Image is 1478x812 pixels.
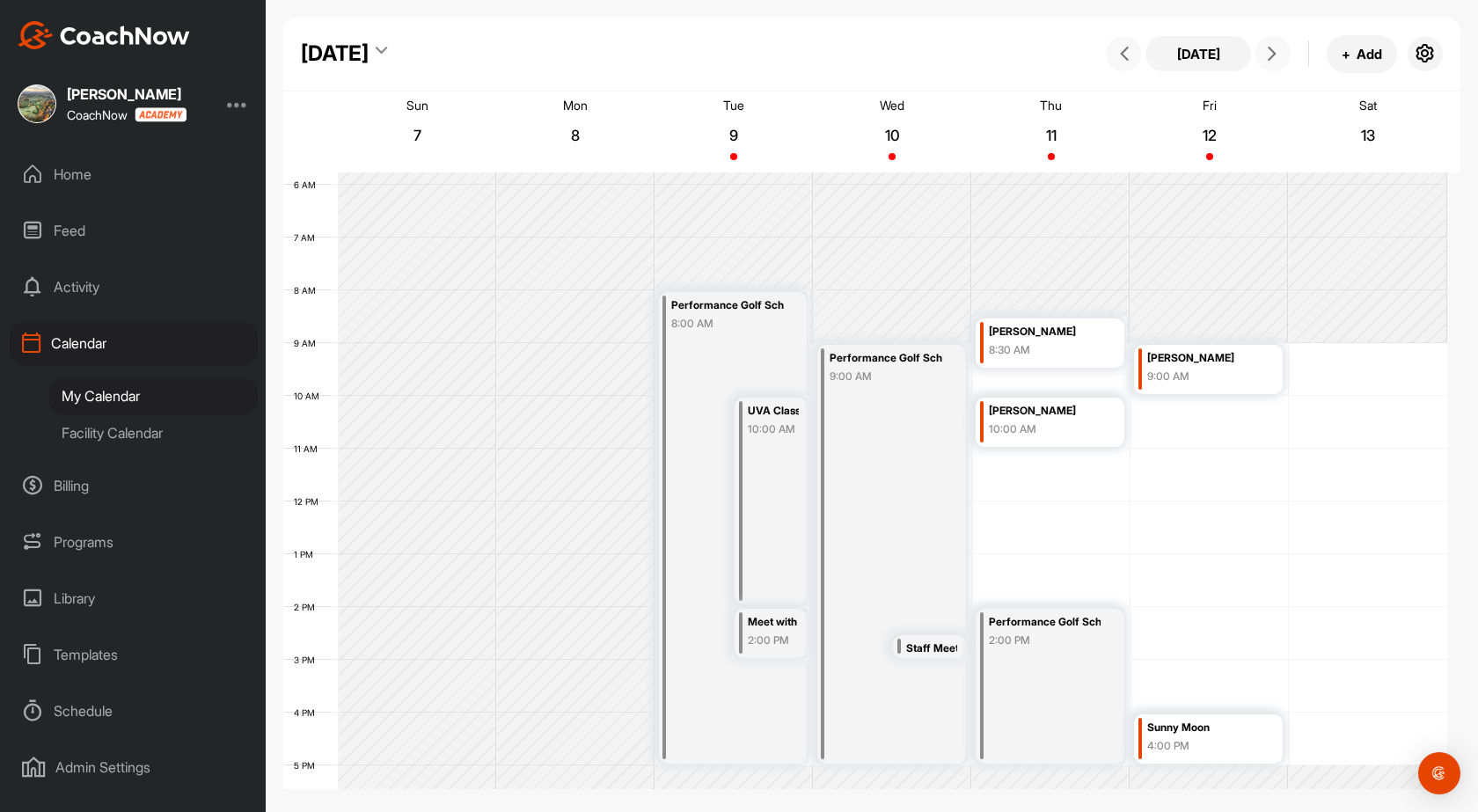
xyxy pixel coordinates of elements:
[876,127,908,144] p: 10
[283,338,333,348] div: 9 AM
[67,87,187,101] div: [PERSON_NAME]
[560,127,591,144] p: 8
[1352,127,1384,144] p: 13
[1147,369,1260,384] div: 9:00 AM
[10,520,258,564] div: Programs
[283,602,333,612] div: 2 PM
[283,232,333,243] div: 7 AM
[301,38,369,69] div: [DATE]
[283,549,331,560] div: 1 PM
[830,348,942,369] div: Performance Golf School
[1130,91,1289,172] a: September 12, 2025
[283,391,337,401] div: 10 AM
[748,612,800,633] div: Meet with [PERSON_NAME]
[283,443,335,454] div: 11 AM
[283,179,333,190] div: 6 AM
[49,377,258,414] div: My Calendar
[338,91,496,172] a: September 7, 2025
[135,107,187,122] img: CoachNow acadmey
[813,91,971,172] a: September 10, 2025
[906,639,958,659] div: Staff Meeting
[1327,35,1397,73] button: +Add
[283,496,336,507] div: 12 PM
[989,633,1101,648] div: 2:00 PM
[989,322,1101,342] div: [PERSON_NAME]
[880,98,904,113] p: Wed
[10,745,258,789] div: Admin Settings
[748,633,800,648] div: 2:00 PM
[10,689,258,733] div: Schedule
[283,285,333,296] div: 8 AM
[748,421,800,437] div: 10:00 AM
[1147,348,1260,369] div: [PERSON_NAME]
[748,401,800,421] div: UVA Class
[406,98,428,113] p: Sun
[18,84,56,123] img: square_2b305e28227600b036f0274c1e170be2.jpg
[1147,718,1260,738] div: Sunny Moon
[283,760,333,771] div: 5 PM
[989,421,1101,437] div: 10:00 AM
[1203,98,1217,113] p: Fri
[10,208,258,252] div: Feed
[830,369,942,384] div: 9:00 AM
[1194,127,1226,144] p: 12
[10,265,258,309] div: Activity
[718,127,750,144] p: 9
[1035,127,1067,144] p: 11
[1359,98,1377,113] p: Sat
[723,98,744,113] p: Tue
[563,98,588,113] p: Mon
[1289,91,1447,172] a: September 13, 2025
[1145,36,1251,71] button: [DATE]
[1147,738,1260,754] div: 4:00 PM
[10,152,258,196] div: Home
[671,316,784,332] div: 8:00 AM
[67,107,187,122] div: CoachNow
[49,414,258,451] div: Facility Calendar
[972,91,1130,172] a: September 11, 2025
[10,321,258,365] div: Calendar
[1418,752,1460,794] div: Open Intercom Messenger
[283,655,333,665] div: 3 PM
[671,296,784,316] div: Performance Golf School
[1342,45,1350,63] span: +
[10,576,258,620] div: Library
[283,707,333,718] div: 4 PM
[989,612,1101,633] div: Performance Golf School - Video follow ups
[10,633,258,677] div: Templates
[401,127,433,144] p: 7
[989,401,1101,421] div: [PERSON_NAME]
[18,21,190,49] img: CoachNow
[989,342,1101,358] div: 8:30 AM
[10,464,258,508] div: Billing
[1040,98,1062,113] p: Thu
[496,91,655,172] a: September 8, 2025
[655,91,813,172] a: September 9, 2025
